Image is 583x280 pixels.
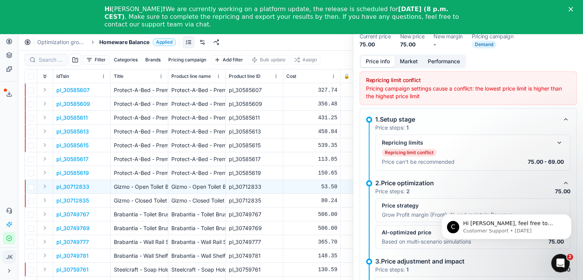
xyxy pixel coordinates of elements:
p: Protect-A-Bed - Premium Deluxe Pillow Protector - White - Standard [114,155,165,163]
div: 150.65 [286,169,337,177]
button: Expand [40,223,49,232]
p: Protect-A-Bed - Premium Deluxe Mattress Protector - White - Double [114,114,165,122]
b: [DATE] (8 p.m. CEST) [105,5,448,20]
dd: 75.00 [400,41,424,48]
nav: breadcrumb [37,38,176,46]
p: pl_30749777 [56,238,89,246]
div: Gizmo - Closed Toilet Brush - White [171,197,222,204]
p: Repricing limit conflict [385,150,434,156]
button: Expand [40,168,49,177]
p: Protect-A-Bed - Premium Deluxe Mattress Protector - [PERSON_NAME] [114,142,165,149]
button: Expand [40,265,49,274]
button: Assign [291,55,320,64]
div: Protect-A-Bed - Premium Deluxe Mattress Protector - White - Single [171,86,222,94]
button: Performance [423,56,465,67]
div: pl_30585607 [229,86,280,94]
div: Gizmo - Open Toilet Brush [171,183,222,191]
p: Brabantia - Toilet Brush and Holder Brilliant - Steel [114,211,165,218]
div: 148.35 [286,252,337,260]
button: pl_30585617 [56,155,89,163]
span: Homeware Balance [99,38,149,46]
button: pl_30585613 [56,128,89,135]
p: Price strategy [382,202,564,209]
dt: Current price [360,34,391,39]
button: pl_30585619 [56,169,89,177]
button: Bulk update [248,55,289,64]
div: pl_30585613 [229,128,280,135]
p: Brabantia - Wall Shelf - Stainless Steel [114,252,165,260]
button: pl_30749767 [56,211,89,218]
dt: New margin [434,34,463,39]
p: pl_30712835 [56,197,89,204]
div: 365.70 [286,238,337,246]
button: pl_30585609 [56,100,90,108]
div: Repricing limit conflict [366,76,570,84]
button: Expand [40,140,49,150]
p: Brabantia - Toilet Brush and Holder - White [114,224,165,232]
b: Hi [105,5,112,13]
dt: New price [400,34,424,39]
span: Homeware BalanceApplied [99,38,176,46]
div: Protect-A-Bed - Premium Deluxe Mattress Protector - [PERSON_NAME] [171,142,222,149]
div: 431.25 [286,114,337,122]
div: 2.Price optimization [375,178,558,188]
p: Brabantia - Wall Rail Stainless Steel [114,238,165,246]
p: Protect-A-Bed - Premium Deluxe Pillow Protector - White - American [114,169,165,177]
p: Gizmo - Open Toilet Brush [114,183,165,191]
p: Protect-A-Bed - Premium Deluxe Mattress Protector - White - Three Quarter [114,100,165,108]
div: 53.50 [286,183,337,191]
button: Expand [40,99,49,108]
div: 113.85 [286,155,337,163]
button: Expand [40,85,49,94]
div: pl_30712835 [229,197,280,204]
div: pl_30585615 [229,142,280,149]
button: JK [3,251,15,263]
div: 458.84 [286,128,337,135]
p: Gizmo - Closed Toilet Brush - White [114,197,165,204]
button: Expand [40,182,49,191]
p: 75.00 [555,188,570,195]
div: 327.74 [286,86,337,94]
button: pl_30749781 [56,252,89,260]
div: Brabantia - Toilet Brush and Holder - White [171,224,222,232]
div: Close [568,7,576,12]
div: pl_30749767 [229,211,280,218]
span: 2 [567,254,573,260]
span: Product line name [171,73,211,79]
p: Price steps: [375,188,410,195]
b: ! [163,5,165,13]
iframe: Intercom notifications message [430,198,583,252]
strong: 2 [406,188,410,194]
span: Product line ID [229,73,261,79]
p: Grow Profit margin (Front), % and maintain Revenue [382,211,512,219]
input: Search by SKU or title [39,56,62,64]
span: Demand [472,41,496,48]
button: Brands [142,55,164,64]
button: pl_30585611 [56,114,88,122]
div: pl_30749781 [229,252,280,260]
p: AI-optimized price [382,229,564,236]
span: JK [3,251,15,263]
div: Protect-A-Bed - Premium Deluxe Pillow Protector - White - Standard [171,155,222,163]
p: pl_30585607 [56,86,90,94]
div: 356.48 [286,100,337,108]
span: Title [114,73,123,79]
button: pl_30712833 [56,183,89,191]
p: pl_30585615 [56,142,89,149]
div: pl_30585617 [229,155,280,163]
p: Protect-A-Bed - Premium Deluxe Mattress Protector - White - Single [114,86,165,94]
p: Price steps: [375,266,409,273]
p: pl_30749769 [56,224,90,232]
div: Steelcraft - Soap Holder - Oval [171,266,222,273]
button: Categories [111,55,141,64]
div: Protect-A-Bed - Premium Deluxe Mattress Protector - White - Three Quarter [171,100,222,108]
p: Price can't be recommended [382,158,455,166]
button: Expand [40,154,49,163]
